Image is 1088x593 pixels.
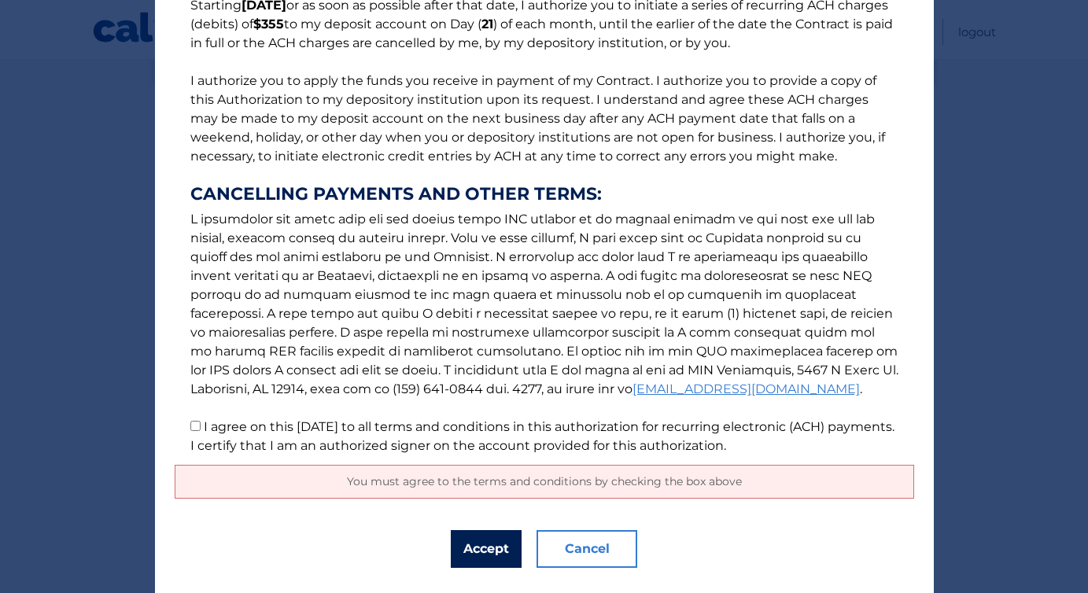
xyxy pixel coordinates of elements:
b: $355 [253,17,284,31]
strong: CANCELLING PAYMENTS AND OTHER TERMS: [190,185,898,204]
button: Accept [451,530,522,568]
label: I agree on this [DATE] to all terms and conditions in this authorization for recurring electronic... [190,419,894,453]
button: Cancel [537,530,637,568]
b: 21 [481,17,493,31]
span: You must agree to the terms and conditions by checking the box above [347,474,742,488]
a: [EMAIL_ADDRESS][DOMAIN_NAME] [633,381,860,396]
